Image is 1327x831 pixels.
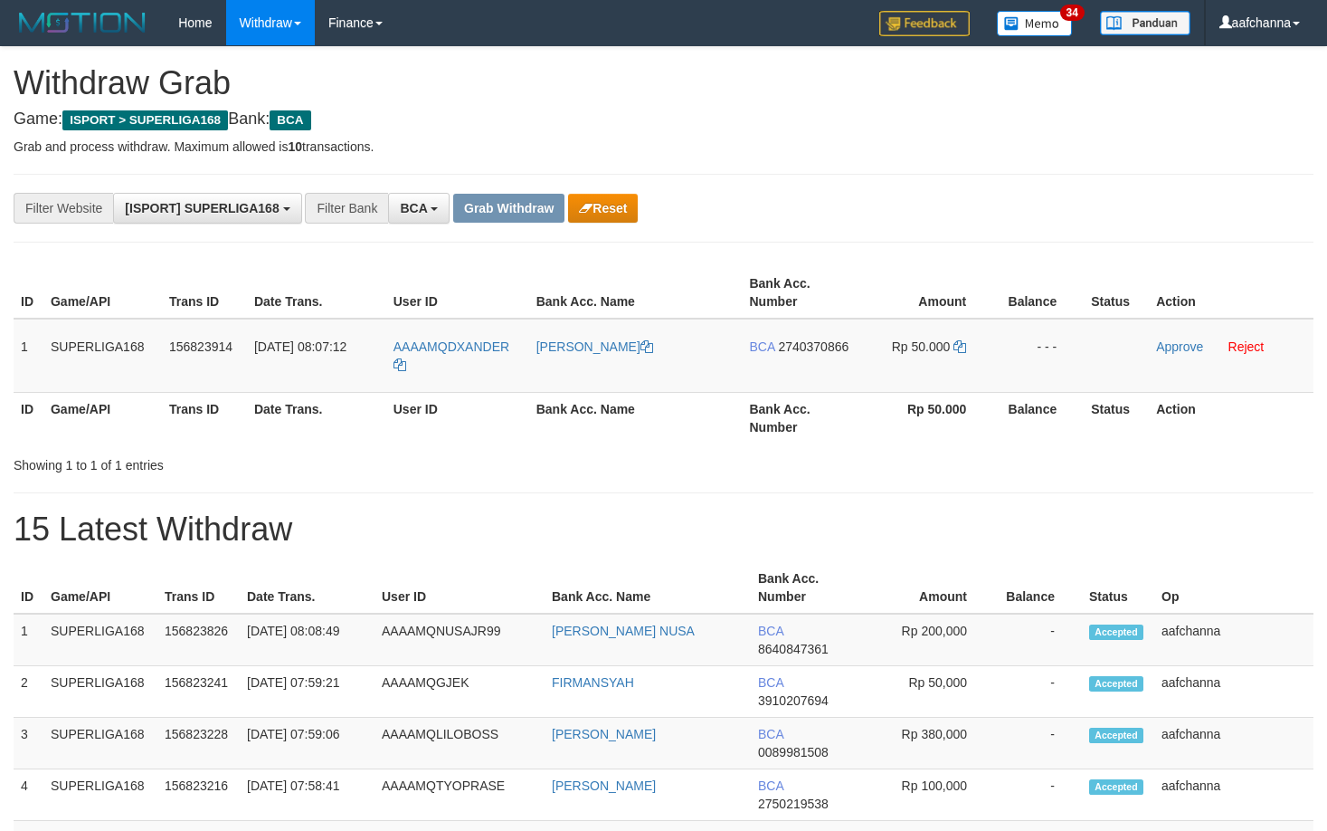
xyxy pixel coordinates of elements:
img: Feedback.jpg [879,11,970,36]
th: User ID [386,392,529,444]
button: [ISPORT] SUPERLIGA168 [113,193,301,224]
th: Op [1154,562,1313,614]
td: 2 [14,666,43,718]
td: - [994,666,1082,718]
span: BCA [749,339,774,354]
span: BCA [758,727,783,741]
td: aafchanna [1154,614,1313,666]
td: 4 [14,769,43,821]
th: ID [14,562,43,614]
div: Filter Website [14,193,113,224]
span: [ISPORT] SUPERLIGA168 [125,201,279,215]
img: Button%20Memo.svg [997,11,1073,36]
td: AAAAMQNUSAJR99 [374,614,545,666]
span: ISPORT > SUPERLIGA168 [62,110,228,130]
td: AAAAMQTYOPRASE [374,769,545,821]
h4: Game: Bank: [14,110,1313,129]
td: SUPERLIGA168 [43,666,157,718]
th: Amount [862,562,994,614]
th: Bank Acc. Number [742,267,857,319]
th: Trans ID [162,392,247,444]
td: Rp 380,000 [862,718,994,769]
th: Status [1084,392,1149,444]
td: 156823216 [157,769,240,821]
th: Game/API [43,267,162,319]
span: BCA [270,110,310,130]
td: Rp 100,000 [862,769,994,821]
td: [DATE] 07:58:41 [240,769,374,821]
th: Balance [993,392,1084,444]
span: [DATE] 08:07:12 [254,339,346,354]
td: 1 [14,319,43,393]
a: Reject [1228,339,1265,354]
td: SUPERLIGA168 [43,614,157,666]
td: - [994,614,1082,666]
span: 34 [1060,5,1085,21]
th: Game/API [43,392,162,444]
a: [PERSON_NAME] [552,727,656,741]
span: Copy 0089981508 to clipboard [758,745,829,759]
td: 156823228 [157,718,240,769]
th: Bank Acc. Number [751,562,862,614]
th: Bank Acc. Name [529,392,743,444]
span: Copy 3910207694 to clipboard [758,693,829,708]
span: BCA [758,778,783,793]
td: aafchanna [1154,666,1313,718]
td: 156823241 [157,666,240,718]
td: - [994,718,1082,769]
th: Date Trans. [240,562,374,614]
a: [PERSON_NAME] NUSA [552,624,695,638]
th: Action [1149,392,1313,444]
button: BCA [388,193,450,224]
span: Copy 2750219538 to clipboard [758,797,829,811]
td: aafchanna [1154,718,1313,769]
th: Action [1149,267,1313,319]
td: 1 [14,614,43,666]
th: Balance [993,267,1084,319]
th: ID [14,392,43,444]
span: Copy 8640847361 to clipboard [758,642,829,656]
img: panduan.png [1100,11,1190,35]
span: Accepted [1089,676,1143,692]
a: AAAAMQDXANDER [393,339,509,372]
th: Game/API [43,562,157,614]
span: BCA [400,201,427,215]
td: - [994,769,1082,821]
td: Rp 200,000 [862,614,994,666]
span: Accepted [1089,779,1143,795]
p: Grab and process withdraw. Maximum allowed is transactions. [14,138,1313,156]
a: Approve [1156,339,1203,354]
td: aafchanna [1154,769,1313,821]
td: AAAAMQGJEK [374,666,545,718]
span: BCA [758,675,783,690]
td: SUPERLIGA168 [43,769,157,821]
td: SUPERLIGA168 [43,718,157,769]
th: Status [1084,267,1149,319]
th: Bank Acc. Name [529,267,743,319]
th: User ID [386,267,529,319]
th: Rp 50.000 [857,392,993,444]
th: Bank Acc. Name [545,562,751,614]
td: 3 [14,718,43,769]
th: Date Trans. [247,267,386,319]
img: MOTION_logo.png [14,9,151,36]
th: User ID [374,562,545,614]
h1: Withdraw Grab [14,65,1313,101]
td: - - - [993,319,1084,393]
h1: 15 Latest Withdraw [14,511,1313,548]
th: Amount [857,267,993,319]
button: Reset [568,194,638,223]
th: Balance [994,562,1082,614]
button: Grab Withdraw [453,194,564,223]
a: FIRMANSYAH [552,675,634,690]
th: Trans ID [157,562,240,614]
strong: 10 [288,139,302,154]
td: SUPERLIGA168 [43,319,162,393]
span: Copy 2740370866 to clipboard [778,339,848,354]
th: Bank Acc. Number [742,392,857,444]
div: Showing 1 to 1 of 1 entries [14,449,539,474]
th: Status [1082,562,1154,614]
span: Accepted [1089,728,1143,743]
td: AAAAMQLILOBOSS [374,718,545,769]
a: [PERSON_NAME] [552,778,656,793]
